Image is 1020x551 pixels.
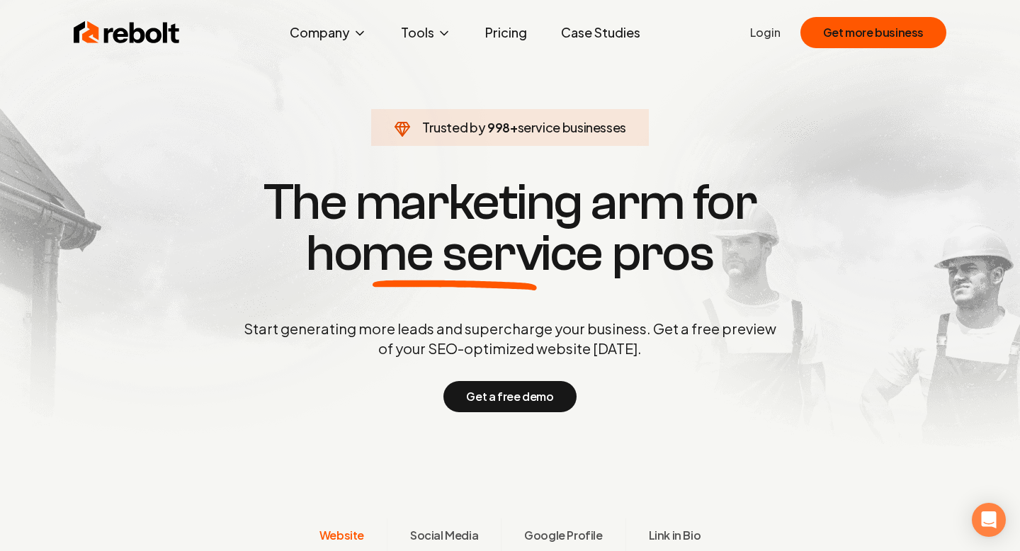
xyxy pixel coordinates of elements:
div: Open Intercom Messenger [972,503,1006,537]
button: Tools [390,18,463,47]
button: Get a free demo [443,381,576,412]
span: 998 [487,118,510,137]
span: + [510,119,518,135]
span: Social Media [410,527,478,544]
a: Login [750,24,781,41]
span: home service [306,228,603,279]
button: Get more business [800,17,946,48]
img: Rebolt Logo [74,18,180,47]
a: Case Studies [550,18,652,47]
span: Trusted by [422,119,485,135]
span: Website [319,527,364,544]
span: Link in Bio [649,527,701,544]
h1: The marketing arm for pros [170,177,850,279]
span: service businesses [518,119,627,135]
button: Company [278,18,378,47]
span: Google Profile [524,527,602,544]
a: Pricing [474,18,538,47]
p: Start generating more leads and supercharge your business. Get a free preview of your SEO-optimiz... [241,319,779,358]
